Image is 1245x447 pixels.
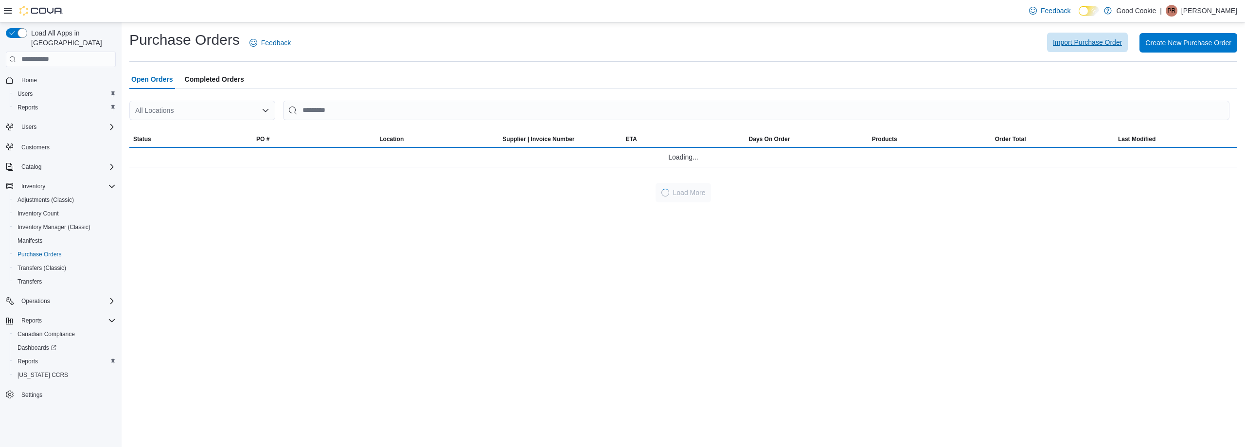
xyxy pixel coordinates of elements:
[129,131,252,147] button: Status
[14,369,72,381] a: [US_STATE] CCRS
[1047,33,1128,52] button: Import Purchase Order
[21,317,42,324] span: Reports
[256,135,269,143] span: PO #
[21,391,42,399] span: Settings
[27,28,116,48] span: Load All Apps in [GEOGRAPHIC_DATA]
[1166,5,1177,17] div: Patrick Roccaforte
[18,358,38,365] span: Reports
[18,104,38,111] span: Reports
[2,294,120,308] button: Operations
[1160,5,1162,17] p: |
[10,327,120,341] button: Canadian Compliance
[21,182,45,190] span: Inventory
[625,135,637,143] span: ETA
[14,328,116,340] span: Canadian Compliance
[749,135,790,143] span: Days On Order
[18,389,46,401] a: Settings
[14,342,116,354] span: Dashboards
[21,297,50,305] span: Operations
[18,180,116,192] span: Inventory
[18,161,45,173] button: Catalog
[133,135,151,143] span: Status
[656,183,711,202] button: LoadingLoad More
[10,248,120,261] button: Purchase Orders
[6,69,116,427] nav: Complex example
[1079,6,1099,16] input: Dark Mode
[872,135,897,143] span: Products
[10,193,120,207] button: Adjustments (Classic)
[14,194,116,206] span: Adjustments (Classic)
[18,250,62,258] span: Purchase Orders
[14,88,116,100] span: Users
[2,73,120,87] button: Home
[10,207,120,220] button: Inventory Count
[1168,5,1176,17] span: PR
[10,261,120,275] button: Transfers (Classic)
[10,87,120,101] button: Users
[745,131,868,147] button: Days On Order
[14,262,116,274] span: Transfers (Classic)
[18,121,40,133] button: Users
[498,131,622,147] button: Supplier | Invoice Number
[1118,135,1156,143] span: Last Modified
[668,151,698,163] span: Loading...
[14,328,79,340] a: Canadian Compliance
[252,131,375,147] button: PO #
[14,342,60,354] a: Dashboards
[1181,5,1237,17] p: [PERSON_NAME]
[14,194,78,206] a: Adjustments (Classic)
[18,237,42,245] span: Manifests
[21,123,36,131] span: Users
[261,38,291,48] span: Feedback
[14,208,63,219] a: Inventory Count
[14,356,42,367] a: Reports
[283,101,1229,120] input: This is a search bar. After typing your query, hit enter to filter the results lower in the page.
[18,315,116,326] span: Reports
[1139,33,1237,53] button: Create New Purchase Order
[2,160,120,174] button: Catalog
[18,121,116,133] span: Users
[14,249,116,260] span: Purchase Orders
[18,278,42,286] span: Transfers
[2,314,120,327] button: Reports
[661,189,669,197] span: Loading
[18,180,49,192] button: Inventory
[18,74,116,86] span: Home
[18,223,90,231] span: Inventory Manager (Classic)
[622,131,745,147] button: ETA
[502,135,574,143] span: Supplier | Invoice Number
[10,101,120,114] button: Reports
[185,70,244,89] span: Completed Orders
[18,295,54,307] button: Operations
[18,74,41,86] a: Home
[18,371,68,379] span: [US_STATE] CCRS
[14,221,116,233] span: Inventory Manager (Classic)
[18,90,33,98] span: Users
[18,344,56,352] span: Dashboards
[246,33,295,53] a: Feedback
[18,264,66,272] span: Transfers (Classic)
[673,188,706,197] span: Load More
[21,76,37,84] span: Home
[18,389,116,401] span: Settings
[21,163,41,171] span: Catalog
[262,107,269,114] button: Open list of options
[2,388,120,402] button: Settings
[14,208,116,219] span: Inventory Count
[10,341,120,355] a: Dashboards
[991,131,1114,147] button: Order Total
[10,220,120,234] button: Inventory Manager (Classic)
[868,131,991,147] button: Products
[995,135,1026,143] span: Order Total
[14,235,46,247] a: Manifests
[1025,1,1074,20] a: Feedback
[14,88,36,100] a: Users
[379,135,404,143] span: Location
[2,140,120,154] button: Customers
[19,6,63,16] img: Cova
[1079,16,1079,17] span: Dark Mode
[1145,38,1231,48] span: Create New Purchase Order
[14,276,116,287] span: Transfers
[1053,37,1122,47] span: Import Purchase Order
[18,141,116,153] span: Customers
